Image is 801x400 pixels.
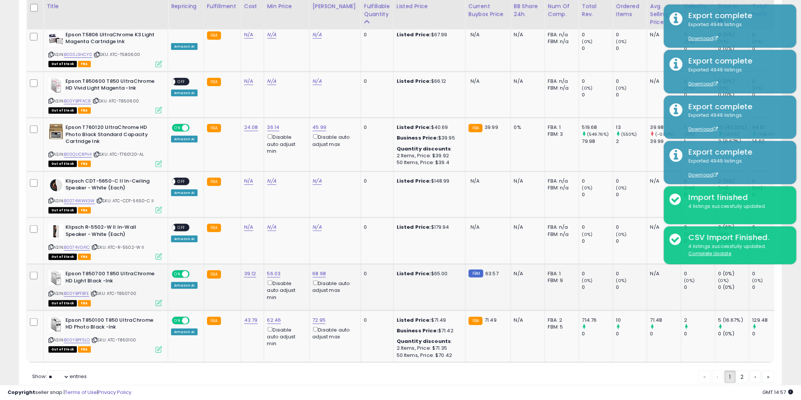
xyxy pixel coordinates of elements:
div: Export complete [683,147,791,158]
div: FBA: 1 [548,270,573,277]
span: OFF [175,178,187,184]
small: (0%) [718,278,729,284]
a: B0074V0A1C [64,244,90,251]
small: (0%) [616,85,627,91]
div: FBA: 1 [548,124,573,131]
div: N/A [650,224,675,231]
div: 50 Items, Price: $39.4 [397,159,460,166]
span: » [767,373,770,381]
img: 51MVqFPbPNL._SL40_.jpg [48,31,64,47]
div: Amazon AI [171,43,198,50]
small: FBA [207,224,221,232]
div: $65.00 [397,270,460,277]
div: FBM: 9 [548,277,573,284]
span: OFF [189,271,201,278]
span: | SKU: ATC-T850600 [92,98,139,104]
div: Current Buybox Price [469,2,508,18]
div: N/A [650,31,675,38]
small: (0%) [616,39,627,45]
div: 0 [753,91,783,98]
div: Listed Price [397,2,462,10]
small: (0%) [616,278,627,284]
span: All listings that are currently out of stock and unavailable for purchase on Amazon [48,346,77,353]
div: FBM: n/a [548,85,573,91]
a: B00YBPFAC8 [64,98,91,104]
u: Complete Update [689,250,731,257]
a: N/A [244,223,253,231]
a: N/A [267,177,276,185]
div: FBM: 3 [548,131,573,138]
span: 63.57 [485,270,499,277]
small: FBA [207,31,221,40]
div: 0 [582,224,613,231]
small: (0%) [684,185,695,191]
div: 0 [582,270,613,277]
img: 41sZzgZ8mFL._SL40_.jpg [48,270,64,285]
div: N/A [514,78,539,85]
div: 0 [684,330,715,337]
div: 0 [364,317,388,324]
div: 0 (0%) [718,45,749,52]
div: 0 [650,330,681,337]
a: Privacy Policy [98,389,131,396]
small: (0%) [582,85,593,91]
b: Listed Price: [397,177,431,184]
a: B00QUCRPV4 [64,151,92,158]
div: CSV Import Finished. [683,232,791,243]
b: Epson T850600 T850 UltraChrome HD Vivid Light Magenta -Ink [65,78,157,94]
div: Amazon AI [171,90,198,96]
div: FBM: n/a [548,38,573,45]
span: | SKU: ATC-T850700 [90,290,136,296]
span: FBA [78,207,91,214]
small: (550%) [621,131,637,137]
a: Download [689,172,718,178]
div: ASIN: [48,224,162,259]
b: Listed Price: [397,316,431,324]
div: $148.99 [397,178,460,184]
div: 0 [684,270,715,277]
img: 31Od7WpledL._SL40_.jpg [48,224,64,239]
span: 39.99 [485,124,498,131]
div: 13 [616,124,647,131]
small: FBA [207,124,221,132]
div: 0 [616,330,647,337]
small: (0%) [582,39,593,45]
div: Export complete [683,10,791,21]
div: N/A [514,178,539,184]
div: FBA: n/a [548,224,573,231]
div: 0 (0%) [718,270,749,277]
small: (0%) [718,185,729,191]
small: FBA [469,317,483,325]
span: All listings that are currently out of stock and unavailable for purchase on Amazon [48,300,77,307]
a: 62.46 [267,316,281,324]
b: Listed Price: [397,223,431,231]
a: 43.79 [244,316,258,324]
div: 0 [364,178,388,184]
div: ASIN: [48,124,162,166]
div: $67.99 [397,31,460,38]
div: 0 [684,284,715,291]
span: Show: entries [32,373,87,380]
div: 0 [616,191,647,198]
div: $71.49 [397,317,460,324]
div: 0 [582,45,613,52]
a: N/A [244,31,253,39]
div: Amazon AI [171,282,198,289]
small: (0%) [753,185,763,191]
small: (0%) [753,278,763,284]
div: Disable auto adjust max [313,279,355,294]
div: FBM: n/a [548,231,573,238]
div: Exported 4949 listings. [683,112,791,133]
span: FBA [78,346,91,353]
span: 71.49 [485,316,497,324]
small: (549.76%) [587,131,609,137]
div: Fulfillment [207,2,238,10]
div: 0 [616,91,647,98]
a: Download [689,35,718,42]
div: ASIN: [48,270,162,305]
div: 10 [616,317,647,324]
div: ASIN: [48,317,162,352]
div: N/A [514,317,539,324]
small: FBA [207,317,221,325]
small: (0%) [616,185,627,191]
